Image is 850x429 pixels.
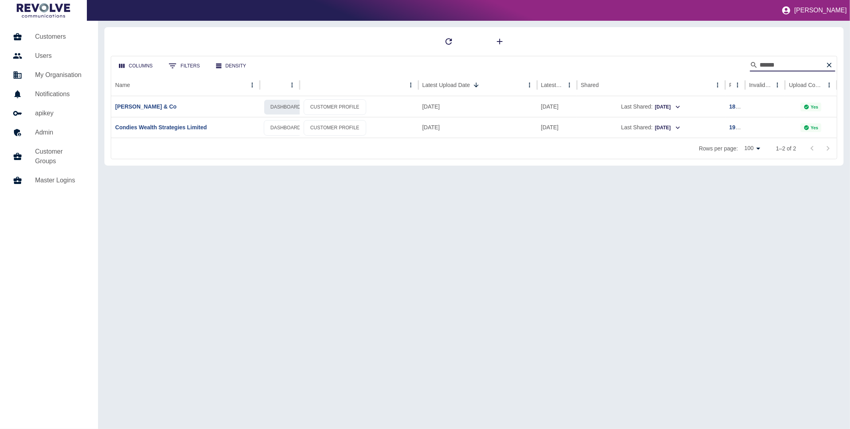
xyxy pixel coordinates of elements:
button: Name column menu [247,79,258,91]
p: Yes [811,125,819,130]
div: Latest Usage [541,82,563,88]
button: Density [210,59,253,73]
h5: My Organisation [35,70,85,80]
button: column menu [405,79,416,91]
button: Ref column menu [732,79,743,91]
div: Search [750,59,835,73]
div: Invalid Creds [749,82,771,88]
button: Clear [823,59,835,71]
a: DASHBOARD [264,120,308,136]
button: Sort [471,79,482,91]
p: Rows per page: [699,144,738,152]
div: 04 Sep 2025 [418,96,537,117]
a: Customers [6,27,92,46]
div: 21 Aug 2025 [537,117,577,138]
div: Last Shared: [581,117,721,138]
button: [DATE] [654,122,681,134]
div: 100 [741,142,763,154]
div: Name [115,82,130,88]
button: Select columns [113,59,159,73]
h5: Notifications [35,89,85,99]
button: Latest Usage column menu [564,79,575,91]
a: CUSTOMER PROFILE [304,99,366,115]
a: Customer Groups [6,142,92,171]
a: DASHBOARD [264,99,308,115]
div: 26 Aug 2025 [537,96,577,117]
img: Logo [17,3,70,18]
a: [PERSON_NAME] & Co [115,103,177,110]
div: Latest Upload Date [422,82,470,88]
h5: Customers [35,32,85,42]
button: Shared column menu [712,79,723,91]
a: Condies Wealth Strategies Limited [115,124,207,130]
h5: Customer Groups [35,147,85,166]
button: Upload Complete column menu [824,79,835,91]
a: apikey [6,104,92,123]
div: Upload Complete [789,82,823,88]
a: My Organisation [6,65,92,85]
button: Latest Upload Date column menu [524,79,535,91]
a: Master Logins [6,171,92,190]
div: Shared [581,82,599,88]
button: [PERSON_NAME] [778,2,850,18]
a: Admin [6,123,92,142]
h5: Users [35,51,85,61]
a: CUSTOMER PROFILE [304,120,366,136]
h5: Master Logins [35,176,85,185]
button: column menu [287,79,298,91]
a: 194302168 [729,124,757,130]
div: 26 Aug 2025 [418,117,537,138]
a: Users [6,46,92,65]
h5: apikey [35,109,85,118]
button: [DATE] [654,101,681,113]
button: Invalid Creds column menu [772,79,783,91]
div: Ref [729,82,731,88]
a: Notifications [6,85,92,104]
p: [PERSON_NAME] [794,7,847,14]
h5: Admin [35,128,85,137]
p: 1–2 of 2 [776,144,796,152]
a: 188132016 [729,103,757,110]
p: Yes [811,105,819,109]
div: Last Shared: [581,97,721,117]
button: Show filters [162,58,206,74]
